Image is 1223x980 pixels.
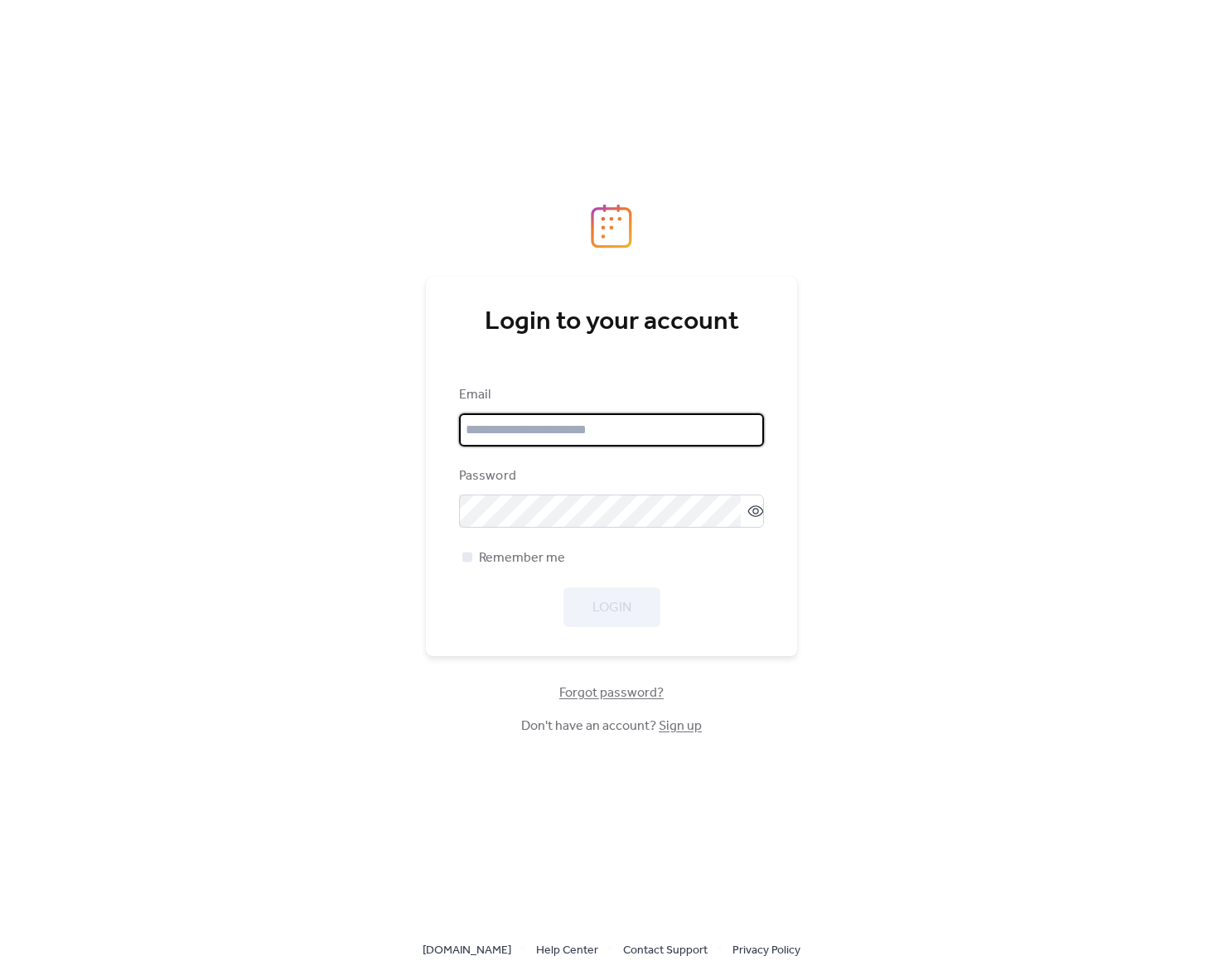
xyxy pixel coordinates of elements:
[459,306,764,339] div: Login to your account
[659,713,702,739] a: Sign up
[479,548,565,568] span: Remember me
[423,939,511,960] a: [DOMAIN_NAME]
[521,717,702,736] span: Don't have an account?
[459,466,761,486] div: Password
[623,939,708,960] a: Contact Support
[623,941,708,961] span: Contact Support
[732,941,800,961] span: Privacy Policy
[732,939,800,960] a: Privacy Policy
[459,385,761,405] div: Email
[591,204,632,249] img: logo
[423,941,511,961] span: [DOMAIN_NAME]
[536,941,598,961] span: Help Center
[559,688,664,698] a: Forgot password?
[559,683,664,703] span: Forgot password?
[536,939,598,960] a: Help Center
